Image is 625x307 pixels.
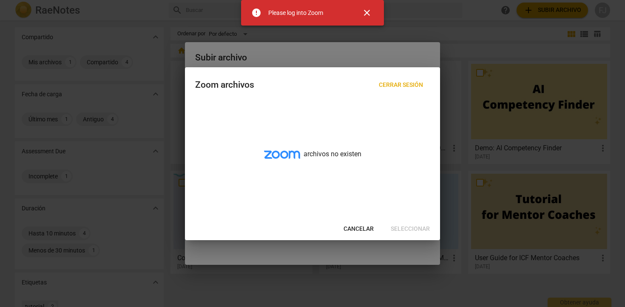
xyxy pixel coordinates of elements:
[372,77,430,93] button: Cerrar sesión
[195,80,254,90] div: Zoom archivos
[357,3,377,23] button: Cerrar
[185,101,440,218] div: archivos no existen
[251,8,261,18] span: error
[379,81,423,89] span: Cerrar sesión
[337,221,381,237] button: Cancelar
[344,225,374,233] span: Cancelar
[362,8,372,18] span: close
[268,9,323,17] div: Please log into Zoom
